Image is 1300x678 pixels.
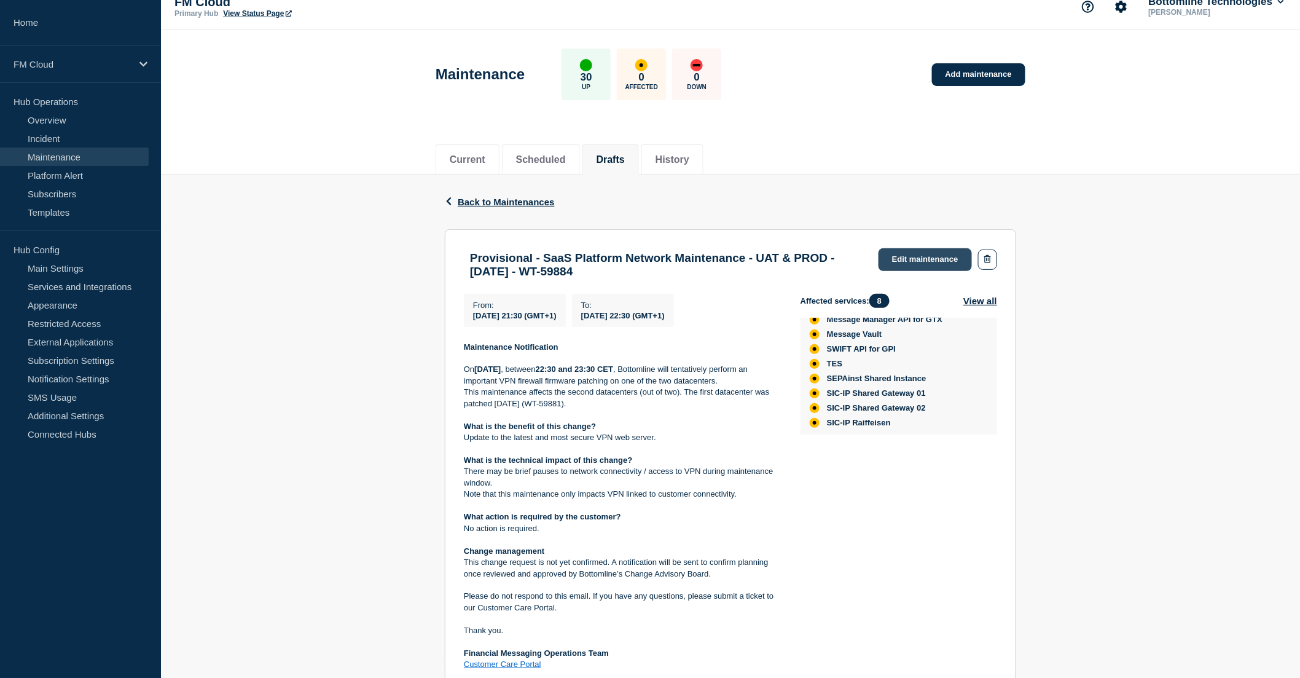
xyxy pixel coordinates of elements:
[687,84,707,90] p: Down
[694,71,700,84] p: 0
[473,301,557,310] p: From :
[581,301,665,310] p: To :
[810,359,820,369] div: affected
[464,432,781,443] p: Update to the latest and most secure VPN web server.
[656,154,689,165] button: History
[963,294,997,308] button: View all
[464,557,781,580] p: This change request is not yet confirmed. A notification will be sent to confirm planning once re...
[869,294,890,308] span: 8
[582,84,590,90] p: Up
[464,512,621,521] strong: What action is required by the customer?
[464,625,781,636] p: Thank you.
[458,197,555,207] span: Back to Maintenances
[445,197,555,207] button: Back to Maintenances
[810,344,820,354] div: affected
[474,365,501,374] strong: [DATE]
[810,315,820,325] div: affected
[464,364,781,387] p: On , between , Bottomline will tentatively perform an important VPN firewall firmware patching on...
[464,466,781,489] p: There may be brief pauses to network connectivity / access to VPN during maintenance window.
[581,71,592,84] p: 30
[581,311,665,320] span: [DATE] 22:30 (GMT+1)
[174,9,218,18] p: Primary Hub
[464,523,781,534] p: No action is required.
[691,59,703,71] div: down
[1146,8,1274,17] p: [PERSON_NAME]
[464,660,541,669] a: Customer Care Portal
[436,66,525,83] h1: Maintenance
[827,344,896,354] span: SWIFT API for GPI
[879,248,972,271] a: Edit maintenance
[473,311,557,320] span: [DATE] 21:30 (GMT+1)
[810,418,820,428] div: affected
[827,403,926,413] span: SIC-IP Shared Gateway 02
[635,59,648,71] div: affected
[536,365,613,374] strong: 22:30 and 23:30 CET
[810,374,820,384] div: affected
[810,329,820,339] div: affected
[932,63,1025,86] a: Add maintenance
[639,71,644,84] p: 0
[464,648,609,658] strong: Financial Messaging Operations Team
[464,546,544,556] strong: Change management
[470,251,866,278] h3: Provisional - SaaS Platform Network Maintenance - UAT & PROD - [DATE] - WT-59884
[464,422,596,431] strong: What is the benefit of this change?
[827,315,942,325] span: Message Manager API for GTX
[597,154,625,165] button: Drafts
[516,154,566,165] button: Scheduled
[464,342,558,352] strong: Maintenance Notification
[827,359,842,369] span: TES
[810,388,820,398] div: affected
[464,489,781,500] p: Note that this maintenance only impacts VPN linked to customer connectivity.
[801,294,896,308] span: Affected services:
[450,154,485,165] button: Current
[464,387,781,409] p: This maintenance affects the second datacenters (out of two). The first datacenter was patched [D...
[625,84,658,90] p: Affected
[827,418,891,428] span: SIC-IP Raiffeisen
[827,388,926,398] span: SIC-IP Shared Gateway 01
[223,9,291,18] a: View Status Page
[810,403,820,413] div: affected
[464,591,781,613] p: Please do not respond to this email. If you have any questions, please submit a ticket to our Cus...
[14,59,131,69] p: FM Cloud
[827,374,926,384] span: SEPAinst Shared Instance
[464,455,633,465] strong: What is the technical impact of this change?
[580,59,592,71] div: up
[827,329,882,339] span: Message Vault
